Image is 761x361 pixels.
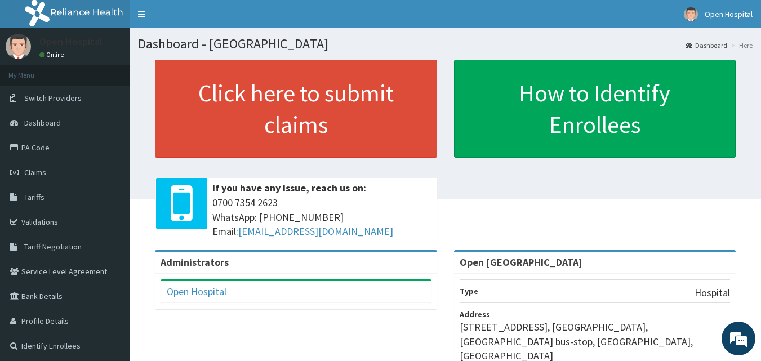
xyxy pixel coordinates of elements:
[705,9,753,19] span: Open Hospital
[24,118,61,128] span: Dashboard
[6,34,31,59] img: User Image
[39,51,66,59] a: Online
[155,60,437,158] a: Click here to submit claims
[460,286,478,296] b: Type
[138,37,753,51] h1: Dashboard - [GEOGRAPHIC_DATA]
[24,192,44,202] span: Tariffs
[24,242,82,252] span: Tariff Negotiation
[39,37,103,47] p: Open Hospital
[212,181,366,194] b: If you have any issue, reach us on:
[161,256,229,269] b: Administrators
[460,309,490,319] b: Address
[24,167,46,177] span: Claims
[684,7,698,21] img: User Image
[460,256,582,269] strong: Open [GEOGRAPHIC_DATA]
[24,93,82,103] span: Switch Providers
[728,41,753,50] li: Here
[695,286,730,300] p: Hospital
[212,195,431,239] span: 0700 7354 2623 WhatsApp: [PHONE_NUMBER] Email:
[454,60,736,158] a: How to Identify Enrollees
[167,285,226,298] a: Open Hospital
[686,41,727,50] a: Dashboard
[238,225,393,238] a: [EMAIL_ADDRESS][DOMAIN_NAME]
